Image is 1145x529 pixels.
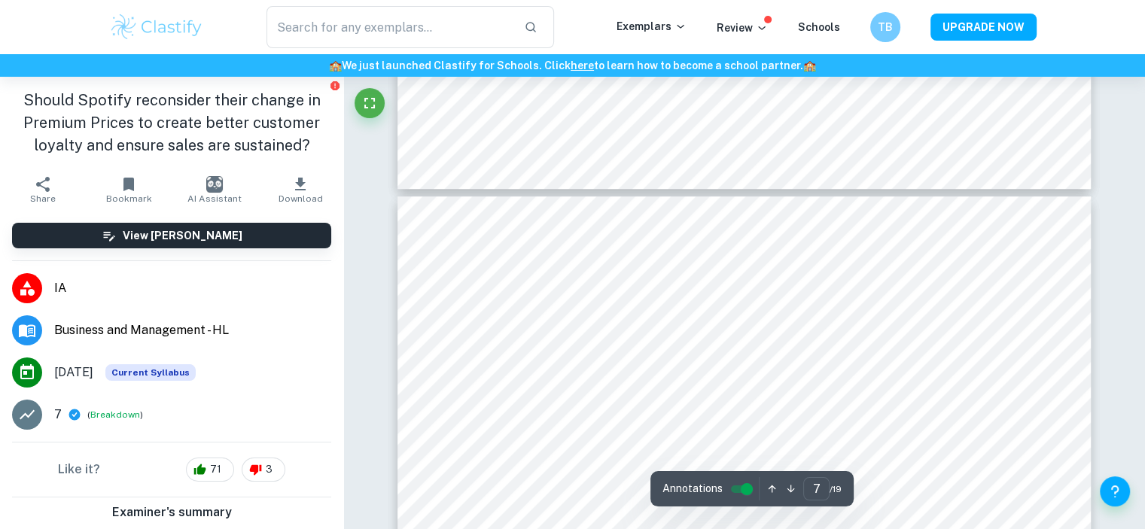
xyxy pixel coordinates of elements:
[870,12,900,42] button: TB
[830,482,842,496] span: / 19
[571,59,594,71] a: here
[257,169,343,211] button: Download
[617,18,687,35] p: Exemplars
[206,176,223,193] img: AI Assistant
[186,458,234,482] div: 71
[242,458,285,482] div: 3
[876,19,894,35] h6: TB
[105,364,196,381] div: This exemplar is based on the current syllabus. Feel free to refer to it for inspiration/ideas wh...
[257,462,281,477] span: 3
[930,14,1037,41] button: UPGRADE NOW
[187,193,242,204] span: AI Assistant
[329,80,340,91] button: Report issue
[58,461,100,479] h6: Like it?
[30,193,56,204] span: Share
[87,408,143,422] span: ( )
[3,57,1142,74] h6: We just launched Clastify for Schools. Click to learn how to become a school partner.
[172,169,257,211] button: AI Assistant
[355,88,385,118] button: Fullscreen
[12,223,331,248] button: View [PERSON_NAME]
[717,20,768,36] p: Review
[54,321,331,339] span: Business and Management - HL
[798,21,840,33] a: Schools
[266,6,513,48] input: Search for any exemplars...
[86,169,172,211] button: Bookmark
[90,408,140,421] button: Breakdown
[54,279,331,297] span: IA
[54,406,62,424] p: 7
[123,227,242,244] h6: View [PERSON_NAME]
[329,59,342,71] span: 🏫
[662,481,723,497] span: Annotations
[106,193,152,204] span: Bookmark
[12,89,331,157] h1: Should Spotify reconsider their change in Premium Prices to create better customer loyalty and en...
[803,59,816,71] span: 🏫
[105,364,196,381] span: Current Syllabus
[1100,476,1130,506] button: Help and Feedback
[202,462,230,477] span: 71
[6,503,337,521] h6: Examiner's summary
[54,363,93,382] span: [DATE]
[109,12,205,42] img: Clastify logo
[279,193,323,204] span: Download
